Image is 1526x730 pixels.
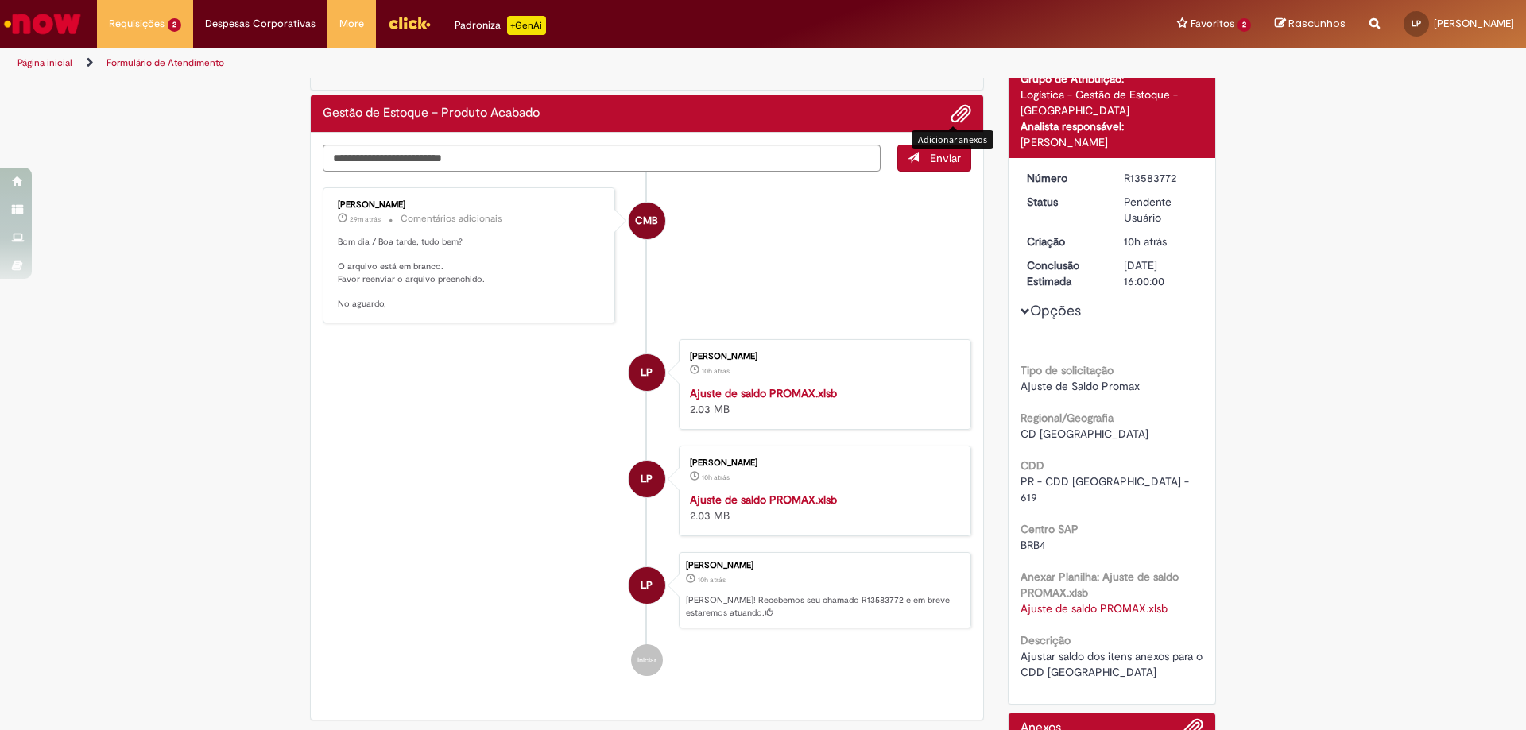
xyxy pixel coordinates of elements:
[690,385,955,417] div: 2.03 MB
[690,492,955,523] div: 2.03 MB
[338,200,602,210] div: [PERSON_NAME]
[1412,18,1421,29] span: LP
[1021,118,1204,134] div: Analista responsável:
[323,552,971,628] li: Leonardo Kichileski Pinheiro
[1021,427,1148,441] span: CD [GEOGRAPHIC_DATA]
[1021,633,1071,647] b: Descrição
[1124,234,1167,249] span: 10h atrás
[350,214,381,224] time: 01/10/2025 08:57:09
[323,172,971,692] ul: Histórico de tíquete
[930,151,961,165] span: Enviar
[1015,170,1113,186] dt: Número
[629,461,665,497] div: Leonardo Kichileski Pinheiro
[686,561,962,570] div: [PERSON_NAME]
[641,460,653,498] span: LP
[1021,474,1192,504] span: PR - CDD [GEOGRAPHIC_DATA] - 619
[1015,194,1113,210] dt: Status
[507,16,546,35] p: +GenAi
[205,16,316,32] span: Despesas Corporativas
[1434,17,1514,30] span: [PERSON_NAME]
[1124,170,1198,186] div: R13583772
[702,366,730,376] span: 10h atrás
[698,575,726,585] time: 30/09/2025 23:26:15
[702,473,730,482] span: 10h atrás
[629,567,665,604] div: Leonardo Kichileski Pinheiro
[323,106,540,121] h2: Gestão de Estoque – Produto Acabado Histórico de tíquete
[1275,17,1346,32] a: Rascunhos
[1124,234,1167,249] time: 30/09/2025 23:26:15
[1021,570,1179,600] b: Anexar Planilha: Ajuste de saldo PROMAX.xlsb
[1191,16,1234,32] span: Favoritos
[107,56,224,69] a: Formulário de Atendimento
[702,473,730,482] time: 30/09/2025 23:24:20
[690,492,837,507] a: Ajuste de saldo PROMAX.xlsb
[455,16,546,35] div: Padroniza
[690,352,955,361] div: [PERSON_NAME]
[1021,458,1044,473] b: CDD
[1021,379,1140,393] span: Ajuste de Saldo Promax
[1021,71,1204,87] div: Grupo de Atribuição:
[1021,411,1114,425] b: Regional/Geografia
[1021,87,1204,118] div: Logística - Gestão de Estoque - [GEOGRAPHIC_DATA]
[168,18,181,32] span: 2
[690,458,955,468] div: [PERSON_NAME]
[1015,257,1113,289] dt: Conclusão Estimada
[1124,194,1198,226] div: Pendente Usuário
[686,594,962,619] p: [PERSON_NAME]! Recebemos seu chamado R13583772 e em breve estaremos atuando.
[1015,234,1113,249] dt: Criação
[698,575,726,585] span: 10h atrás
[350,214,381,224] span: 29m atrás
[17,56,72,69] a: Página inicial
[12,48,1005,78] ul: Trilhas de página
[690,386,837,400] a: Ajuste de saldo PROMAX.xlsb
[635,202,658,240] span: CMB
[1021,522,1079,536] b: Centro SAP
[401,212,502,226] small: Comentários adicionais
[897,145,971,172] button: Enviar
[629,203,665,239] div: Cecilia Martins Bonjorni
[1237,18,1251,32] span: 2
[1021,538,1046,552] span: BRB4
[1021,601,1168,616] a: Download de Ajuste de saldo PROMAX.xlsb
[1124,234,1198,249] div: 30/09/2025 23:26:15
[1124,257,1198,289] div: [DATE] 16:00:00
[641,353,653,392] span: LP
[388,11,431,35] img: click_logo_yellow_360x200.png
[912,130,993,149] div: Adicionar anexos
[702,366,730,376] time: 30/09/2025 23:26:04
[323,145,881,172] textarea: Digite sua mensagem aqui...
[951,103,971,124] button: Adicionar anexos
[109,16,165,32] span: Requisições
[1021,134,1204,150] div: [PERSON_NAME]
[338,236,602,311] p: Bom dia / Boa tarde, tudo bem? O arquivo está em branco. Favor reenviar o arquivo preenchido. No ...
[2,8,83,40] img: ServiceNow
[1288,16,1346,31] span: Rascunhos
[1021,649,1206,679] span: Ajustar saldo dos itens anexos para o CDD [GEOGRAPHIC_DATA]
[641,566,653,604] span: LP
[1021,363,1114,377] b: Tipo de solicitação
[629,354,665,391] div: Leonardo Kichileski Pinheiro
[339,16,364,32] span: More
